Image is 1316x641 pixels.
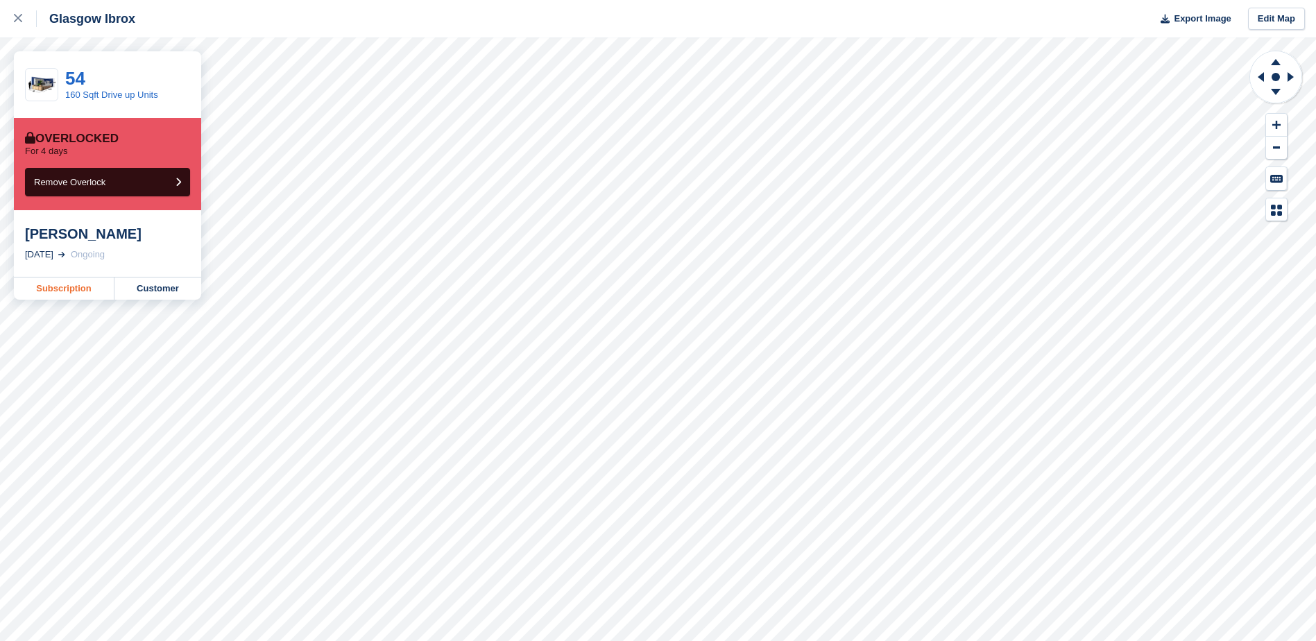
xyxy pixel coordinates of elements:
[25,132,119,146] div: Overlocked
[1266,198,1287,221] button: Map Legend
[25,168,190,196] button: Remove Overlock
[65,89,158,100] a: 160 Sqft Drive up Units
[1152,8,1231,31] button: Export Image
[25,225,190,242] div: [PERSON_NAME]
[25,248,53,262] div: [DATE]
[14,277,114,300] a: Subscription
[1266,114,1287,137] button: Zoom In
[25,146,67,157] p: For 4 days
[58,252,65,257] img: arrow-right-light-icn-cde0832a797a2874e46488d9cf13f60e5c3a73dbe684e267c42b8395dfbc2abf.svg
[71,248,105,262] div: Ongoing
[1174,12,1231,26] span: Export Image
[34,177,105,187] span: Remove Overlock
[1248,8,1305,31] a: Edit Map
[37,10,135,27] div: Glasgow Ibrox
[26,73,58,97] img: 20-ft-container%20(2).jpg
[1266,167,1287,190] button: Keyboard Shortcuts
[114,277,201,300] a: Customer
[65,68,85,89] a: 54
[1266,137,1287,160] button: Zoom Out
